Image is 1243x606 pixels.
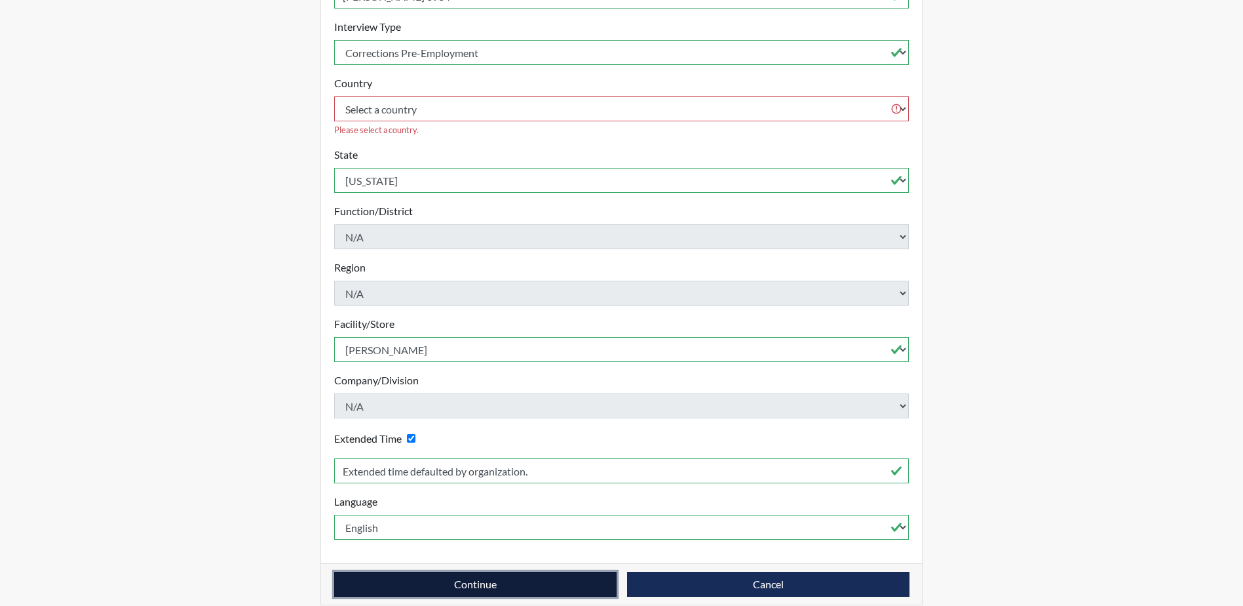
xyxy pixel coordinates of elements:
label: Company/Division [334,373,419,388]
label: Extended Time [334,431,402,447]
label: Facility/Store [334,316,394,332]
label: Country [334,75,372,91]
div: Checking this box will provide the interviewee with an accomodation of extra time to answer each ... [334,429,421,448]
label: Language [334,494,377,510]
label: Region [334,260,366,275]
label: State [334,147,358,163]
input: Reason for Extension [334,458,909,483]
div: Please select a country. [334,124,909,136]
label: Interview Type [334,19,401,35]
button: Cancel [627,572,909,597]
label: Function/District [334,203,413,219]
button: Continue [334,572,617,597]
